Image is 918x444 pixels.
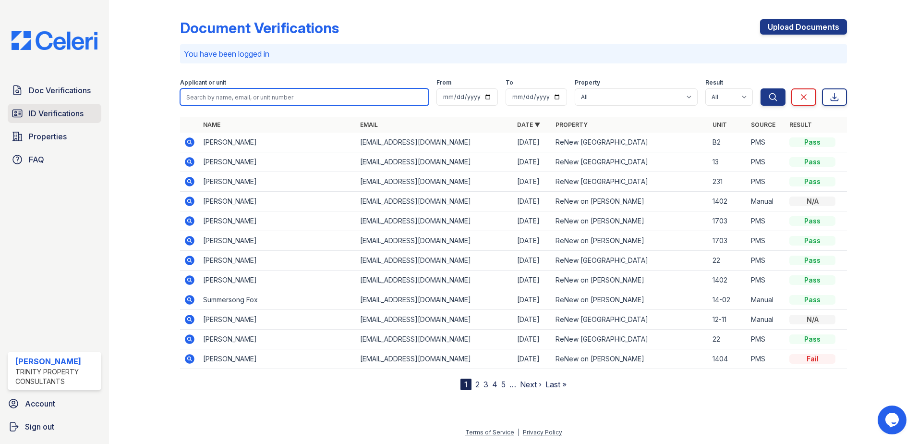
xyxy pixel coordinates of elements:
label: Property [575,79,600,86]
td: [DATE] [513,330,552,349]
td: [EMAIL_ADDRESS][DOMAIN_NAME] [356,310,513,330]
span: ID Verifications [29,108,84,119]
div: [PERSON_NAME] [15,356,97,367]
a: Terms of Service [465,429,514,436]
td: ReNew on [PERSON_NAME] [552,231,709,251]
td: [PERSON_NAME] [199,271,356,290]
td: 1402 [709,192,747,211]
div: 1 [460,379,471,390]
img: CE_Logo_Blue-a8612792a0a2168367f1c8372b55b34899dd931a85d93a1a3d3e32e68fde9ad4.png [4,31,105,50]
a: Next › [520,380,542,389]
td: Manual [747,310,785,330]
div: Trinity Property Consultants [15,367,97,386]
td: 22 [709,251,747,271]
td: [DATE] [513,133,552,152]
td: 231 [709,172,747,192]
span: Properties [29,131,67,142]
td: B2 [709,133,747,152]
iframe: chat widget [878,406,908,434]
div: Fail [789,354,835,364]
td: [PERSON_NAME] [199,152,356,172]
div: N/A [789,197,835,206]
td: ReNew [GEOGRAPHIC_DATA] [552,172,709,192]
div: N/A [789,315,835,324]
td: [DATE] [513,192,552,211]
td: [DATE] [513,349,552,369]
td: PMS [747,211,785,231]
a: Unit [713,121,727,128]
td: [EMAIL_ADDRESS][DOMAIN_NAME] [356,152,513,172]
td: 14-02 [709,290,747,310]
td: ReNew [GEOGRAPHIC_DATA] [552,330,709,349]
td: Manual [747,192,785,211]
td: Summersong Fox [199,290,356,310]
td: ReNew on [PERSON_NAME] [552,271,709,290]
div: Pass [789,295,835,305]
span: … [509,379,516,390]
td: [PERSON_NAME] [199,251,356,271]
p: You have been logged in [184,48,843,60]
td: [PERSON_NAME] [199,310,356,330]
span: FAQ [29,154,44,165]
td: 1402 [709,271,747,290]
a: 4 [492,380,497,389]
td: [DATE] [513,310,552,330]
a: Doc Verifications [8,81,101,100]
div: Document Verifications [180,19,339,37]
td: PMS [747,172,785,192]
div: | [518,429,519,436]
td: [PERSON_NAME] [199,231,356,251]
td: [PERSON_NAME] [199,192,356,211]
a: Upload Documents [760,19,847,35]
td: PMS [747,349,785,369]
a: Source [751,121,775,128]
td: 12-11 [709,310,747,330]
a: FAQ [8,150,101,169]
a: Date ▼ [517,121,540,128]
label: From [436,79,451,86]
span: Account [25,398,55,409]
div: Pass [789,236,835,246]
td: PMS [747,271,785,290]
td: [EMAIL_ADDRESS][DOMAIN_NAME] [356,290,513,310]
td: [PERSON_NAME] [199,211,356,231]
td: [DATE] [513,251,552,271]
td: [DATE] [513,231,552,251]
span: Sign out [25,421,54,432]
td: ReNew on [PERSON_NAME] [552,192,709,211]
td: ReNew on [PERSON_NAME] [552,349,709,369]
a: Account [4,394,105,413]
td: PMS [747,152,785,172]
a: 2 [475,380,480,389]
td: PMS [747,330,785,349]
td: ReNew [GEOGRAPHIC_DATA] [552,133,709,152]
div: Pass [789,334,835,344]
input: Search by name, email, or unit number [180,88,429,106]
div: Pass [789,216,835,226]
td: [EMAIL_ADDRESS][DOMAIN_NAME] [356,192,513,211]
a: Sign out [4,417,105,436]
a: 3 [483,380,488,389]
td: Manual [747,290,785,310]
td: [EMAIL_ADDRESS][DOMAIN_NAME] [356,349,513,369]
a: Property [556,121,588,128]
td: [EMAIL_ADDRESS][DOMAIN_NAME] [356,231,513,251]
td: [EMAIL_ADDRESS][DOMAIN_NAME] [356,271,513,290]
label: Applicant or unit [180,79,226,86]
span: Doc Verifications [29,85,91,96]
a: 5 [501,380,506,389]
a: ID Verifications [8,104,101,123]
a: Name [203,121,220,128]
div: Pass [789,137,835,147]
td: [PERSON_NAME] [199,172,356,192]
td: [DATE] [513,211,552,231]
td: PMS [747,231,785,251]
td: 1703 [709,211,747,231]
td: [DATE] [513,152,552,172]
td: 13 [709,152,747,172]
td: [PERSON_NAME] [199,349,356,369]
td: ReNew on [PERSON_NAME] [552,290,709,310]
label: Result [705,79,723,86]
td: 1404 [709,349,747,369]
